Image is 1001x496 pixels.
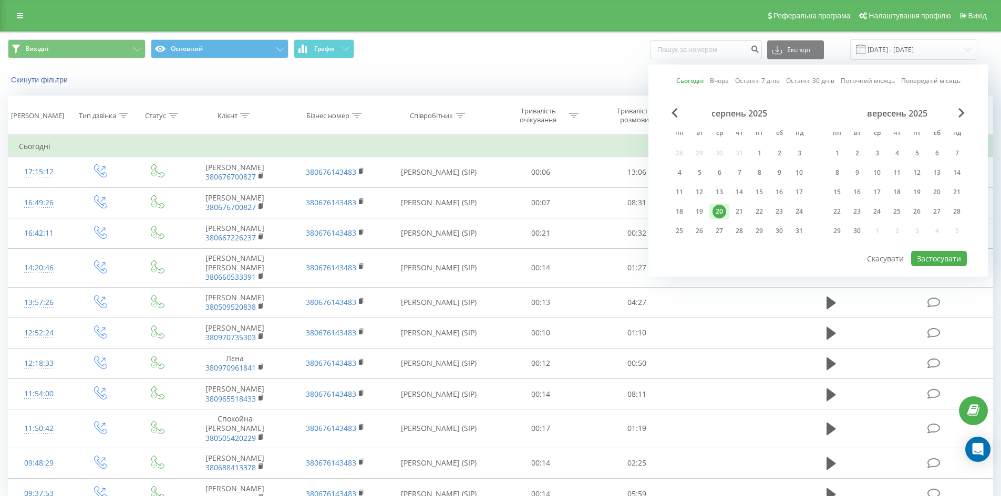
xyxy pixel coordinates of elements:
[151,39,288,58] button: Основний
[949,126,965,142] abbr: неділя
[713,166,726,180] div: 6
[589,187,685,218] td: 08:31
[8,75,73,85] button: Скинути фільтри
[385,248,493,287] td: [PERSON_NAME] (SIP)
[861,251,910,266] button: Скасувати
[789,204,809,219] div: нд 24 серп 2025 р.
[589,287,685,318] td: 04:27
[306,358,356,368] a: 380676143483
[669,165,689,181] div: пн 4 серп 2025 р.
[901,76,961,86] a: Попередній місяць
[713,185,726,199] div: 13
[930,146,944,160] div: 6
[673,166,686,180] div: 4
[830,146,844,160] div: 1
[19,418,59,439] div: 11:50:42
[847,204,867,219] div: вт 23 вер 2025 р.
[907,165,927,181] div: пт 12 вер 2025 р.
[493,448,589,478] td: 00:14
[850,185,864,199] div: 16
[385,379,493,409] td: [PERSON_NAME] (SIP)
[19,384,59,404] div: 11:54:00
[870,146,884,160] div: 3
[910,185,924,199] div: 19
[850,205,864,218] div: 23
[185,348,285,378] td: Лєна
[927,204,947,219] div: сб 27 вер 2025 р.
[713,205,726,218] div: 20
[493,287,589,318] td: 00:13
[493,409,589,448] td: 00:17
[769,204,789,219] div: сб 23 серп 2025 р.
[769,223,789,239] div: сб 30 серп 2025 р.
[830,185,844,199] div: 15
[929,126,945,142] abbr: субота
[709,204,729,219] div: ср 20 серп 2025 р.
[792,224,806,238] div: 31
[867,204,887,219] div: ср 24 вер 2025 р.
[752,224,766,238] div: 29
[749,165,769,181] div: пт 8 серп 2025 р.
[947,145,967,161] div: нд 7 вер 2025 р.
[910,146,924,160] div: 5
[771,126,787,142] abbr: субота
[306,197,356,207] a: 380676143483
[205,233,256,242] a: 380667226237
[965,437,990,462] div: Open Intercom Messenger
[789,165,809,181] div: нд 10 серп 2025 р.
[385,318,493,348] td: [PERSON_NAME] (SIP)
[589,379,685,409] td: 08:11
[749,184,769,200] div: пт 15 серп 2025 р.
[751,126,767,142] abbr: п’ятниця
[847,184,867,200] div: вт 16 вер 2025 р.
[689,223,709,239] div: вт 26 серп 2025 р.
[713,224,726,238] div: 27
[907,204,927,219] div: пт 26 вер 2025 р.
[792,146,806,160] div: 3
[890,146,904,160] div: 4
[589,248,685,287] td: 01:27
[669,184,689,200] div: пн 11 серп 2025 р.
[689,184,709,200] div: вт 12 серп 2025 р.
[185,409,285,448] td: Спокойна [PERSON_NAME]
[749,223,769,239] div: пт 29 серп 2025 р.
[772,146,786,160] div: 2
[693,205,706,218] div: 19
[927,184,947,200] div: сб 20 вер 2025 р.
[830,205,844,218] div: 22
[19,353,59,374] div: 12:18:33
[887,165,907,181] div: чт 11 вер 2025 р.
[19,258,59,278] div: 14:20:46
[589,409,685,448] td: 01:19
[732,224,746,238] div: 28
[769,145,789,161] div: сб 2 серп 2025 р.
[205,394,256,404] a: 380965518433
[786,76,834,86] a: Останні 30 днів
[385,448,493,478] td: [PERSON_NAME] (SIP)
[950,166,964,180] div: 14
[493,218,589,248] td: 00:21
[385,409,493,448] td: [PERSON_NAME] (SIP)
[385,287,493,318] td: [PERSON_NAME] (SIP)
[385,157,493,187] td: [PERSON_NAME] (SIP)
[689,165,709,181] div: вт 5 серп 2025 р.
[729,184,749,200] div: чт 14 серп 2025 р.
[827,223,847,239] div: пн 29 вер 2025 р.
[907,184,927,200] div: пт 19 вер 2025 р.
[306,389,356,399] a: 380676143483
[205,172,256,182] a: 380676700827
[385,187,493,218] td: [PERSON_NAME] (SIP)
[185,287,285,318] td: [PERSON_NAME]
[870,185,884,199] div: 17
[493,318,589,348] td: 00:10
[869,126,885,142] abbr: середа
[306,228,356,238] a: 380676143483
[410,111,453,120] div: Співробітник
[827,165,847,181] div: пн 8 вер 2025 р.
[19,292,59,313] div: 13:57:26
[493,248,589,287] td: 00:14
[850,146,864,160] div: 2
[950,185,964,199] div: 21
[25,45,48,53] span: Вихідні
[829,126,845,142] abbr: понеділок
